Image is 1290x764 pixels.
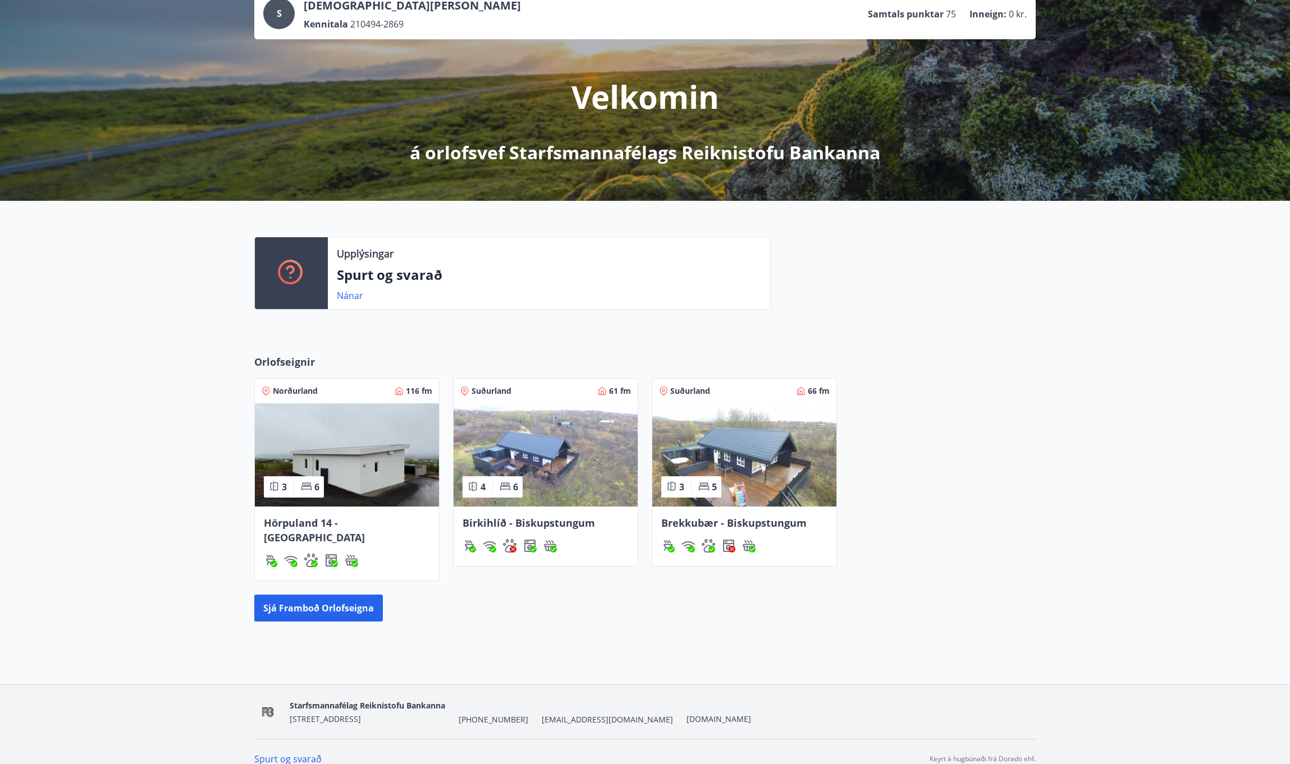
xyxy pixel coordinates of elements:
[483,539,496,553] div: Þráðlaust net
[679,481,684,493] span: 3
[609,385,631,397] span: 61 fm
[304,554,318,567] div: Gæludýr
[702,539,715,553] div: Gæludýr
[337,246,394,261] p: Upplýsingar
[314,481,319,493] span: 6
[264,554,277,567] div: Gasgrill
[345,554,358,567] div: Heitur pottur
[472,385,511,397] span: Suðurland
[273,385,318,397] span: Norðurland
[350,18,404,30] span: 210494-2869
[463,516,595,530] span: Birkihlíð - Biskupstungum
[712,481,717,493] span: 5
[687,714,751,724] a: [DOMAIN_NAME]
[481,481,486,493] span: 4
[304,18,348,30] p: Kennitala
[681,539,695,553] img: HJRyFFsYp6qjeUYhR4dAD8CaCEsnIFYZ05miwXoh.svg
[406,385,432,397] span: 116 fm
[513,481,518,493] span: 6
[264,516,365,544] span: Hörpuland 14 - [GEOGRAPHIC_DATA]
[868,8,944,20] p: Samtals punktar
[463,539,476,553] img: ZXjrS3QKesehq6nQAPjaRuRTI364z8ohTALB4wBr.svg
[454,403,638,507] img: Paella dish
[542,714,673,725] span: [EMAIL_ADDRESS][DOMAIN_NAME]
[523,539,537,553] img: Dl16BY4EX9PAW649lg1C3oBuIaAsR6QVDQBO2cTm.svg
[254,700,281,724] img: OV1EhlUOk1MBP6hKKUJbuONPgxBdnInkXmzMisYS.png
[742,539,756,553] img: h89QDIuHlAdpqTriuIvuEWkTH976fOgBEOOeu1mi.svg
[337,265,761,284] p: Spurt og svarað
[670,385,710,397] span: Suðurland
[255,403,439,507] img: Paella dish
[503,539,516,553] div: Gæludýr
[969,8,1007,20] p: Inneign :
[930,754,1036,764] p: Keyrt á hugbúnaði frá Dorado ehf.
[652,403,836,507] img: Paella dish
[543,539,557,553] img: h89QDIuHlAdpqTriuIvuEWkTH976fOgBEOOeu1mi.svg
[722,539,735,553] img: Dl16BY4EX9PAW649lg1C3oBuIaAsR6QVDQBO2cTm.svg
[503,539,516,553] img: pxcaIm5dSOV3FS4whs1soiYWTwFQvksT25a9J10C.svg
[702,539,715,553] img: pxcaIm5dSOV3FS4whs1soiYWTwFQvksT25a9J10C.svg
[254,355,315,369] span: Orlofseignir
[1009,8,1027,20] span: 0 kr.
[290,714,361,724] span: [STREET_ADDRESS]
[661,539,675,553] div: Gasgrill
[459,714,528,725] span: [PHONE_NUMBER]
[722,539,735,553] div: Þvottavél
[463,539,476,553] div: Gasgrill
[571,75,719,118] p: Velkomin
[324,554,338,567] div: Þvottavél
[661,516,807,530] span: Brekkubær - Biskupstungum
[523,539,537,553] div: Þvottavél
[946,8,956,20] span: 75
[304,554,318,567] img: pxcaIm5dSOV3FS4whs1soiYWTwFQvksT25a9J10C.svg
[254,595,383,622] button: Sjá framboð orlofseigna
[337,289,363,302] a: Nánar
[282,481,287,493] span: 3
[543,539,557,553] div: Heitur pottur
[290,700,445,711] span: Starfsmannafélag Reiknistofu Bankanna
[277,7,282,20] span: S
[681,539,695,553] div: Þráðlaust net
[410,140,880,165] p: á orlofsvef Starfsmannafélags Reiknistofu Bankanna
[324,554,338,567] img: Dl16BY4EX9PAW649lg1C3oBuIaAsR6QVDQBO2cTm.svg
[264,554,277,567] img: ZXjrS3QKesehq6nQAPjaRuRTI364z8ohTALB4wBr.svg
[483,539,496,553] img: HJRyFFsYp6qjeUYhR4dAD8CaCEsnIFYZ05miwXoh.svg
[345,554,358,567] img: h89QDIuHlAdpqTriuIvuEWkTH976fOgBEOOeu1mi.svg
[742,539,756,553] div: Heitur pottur
[808,385,830,397] span: 66 fm
[284,554,298,567] div: Þráðlaust net
[284,554,298,567] img: HJRyFFsYp6qjeUYhR4dAD8CaCEsnIFYZ05miwXoh.svg
[661,539,675,553] img: ZXjrS3QKesehq6nQAPjaRuRTI364z8ohTALB4wBr.svg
